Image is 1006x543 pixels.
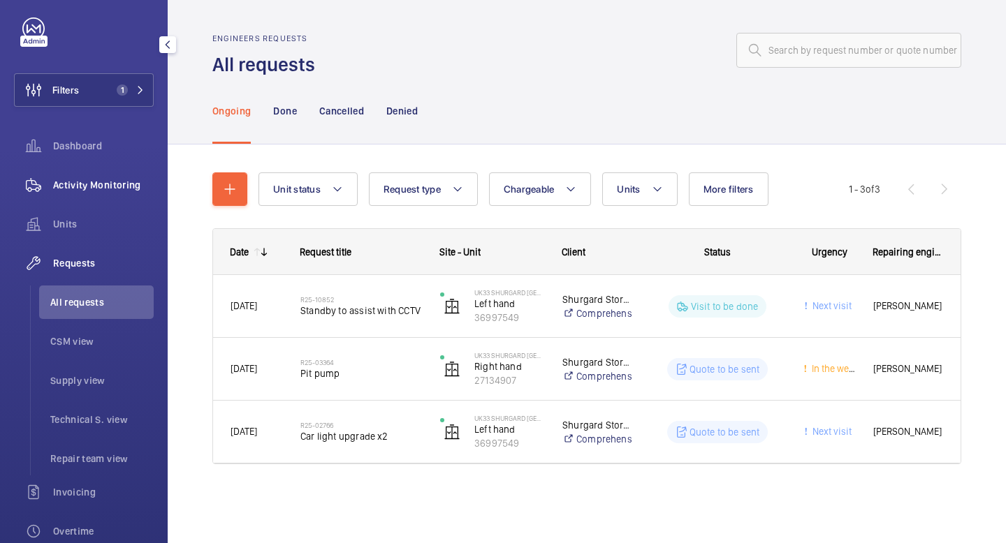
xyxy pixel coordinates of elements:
[873,361,943,377] span: [PERSON_NAME]
[474,373,544,387] p: 27134907
[50,412,154,426] span: Technical S. view
[474,297,544,311] p: Left hand
[474,436,544,450] p: 36997549
[53,178,154,192] span: Activity Monitoring
[369,172,478,206] button: Request type
[300,358,422,366] h2: R25-03364
[117,84,128,96] span: 1
[690,362,760,376] p: Quote to be sent
[474,311,544,325] p: 36997549
[53,217,154,231] span: Units
[812,246,847,258] span: Urgency
[810,426,852,437] span: Next visit
[258,172,358,206] button: Unit status
[53,256,154,270] span: Requests
[704,184,754,195] span: More filters
[866,184,875,195] span: of
[562,292,632,306] p: Shurgard Storage
[849,184,880,194] span: 1 - 3 3
[300,429,422,443] span: Car light upgrade x2
[53,139,154,153] span: Dashboard
[474,414,544,422] p: UK33 Shurgard [GEOGRAPHIC_DATA]
[300,304,422,318] span: Standby to assist with CCTV
[53,485,154,499] span: Invoicing
[562,355,632,369] p: Shurgard Storage
[50,452,154,466] span: Repair team view
[230,246,249,258] div: Date
[50,295,154,309] span: All requests
[300,366,422,380] span: Pit pump
[736,33,961,68] input: Search by request number or quote number
[52,83,79,97] span: Filters
[474,288,544,297] p: UK33 Shurgard [GEOGRAPHIC_DATA]
[273,184,321,195] span: Unit status
[689,172,768,206] button: More filters
[300,295,422,304] h2: R25-10852
[562,369,632,383] a: Comprehensive
[212,34,323,43] h2: Engineers requests
[444,424,460,440] img: elevator.svg
[300,246,351,258] span: Request title
[474,422,544,436] p: Left hand
[873,424,943,440] span: [PERSON_NAME]
[273,104,296,118] p: Done
[231,363,257,374] span: [DATE]
[231,300,257,311] span: [DATE]
[53,524,154,538] span: Overtime
[489,172,592,206] button: Chargeable
[50,373,154,387] span: Supply view
[444,361,460,378] img: elevator.svg
[212,52,323,77] h1: All requests
[690,425,760,439] p: Quote to be sent
[691,299,759,313] p: Visit to be done
[602,172,677,206] button: Units
[562,432,632,446] a: Comprehensive
[444,298,460,315] img: elevator.svg
[300,421,422,429] h2: R25-02766
[439,246,481,258] span: Site - Unit
[474,359,544,373] p: Right hand
[809,363,859,374] span: In the week
[504,184,555,195] span: Chargeable
[212,104,251,118] p: Ongoing
[14,73,154,107] button: Filters1
[562,306,632,320] a: Comprehensive
[704,246,731,258] span: Status
[810,300,852,311] span: Next visit
[474,351,544,359] p: UK33 Shurgard [GEOGRAPHIC_DATA]
[319,104,364,118] p: Cancelled
[50,334,154,348] span: CSM view
[617,184,640,195] span: Units
[231,426,257,437] span: [DATE]
[384,184,441,195] span: Request type
[562,246,585,258] span: Client
[386,104,418,118] p: Denied
[873,298,943,314] span: [PERSON_NAME]
[562,418,632,432] p: Shurgard Storage
[873,246,944,258] span: Repairing engineer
